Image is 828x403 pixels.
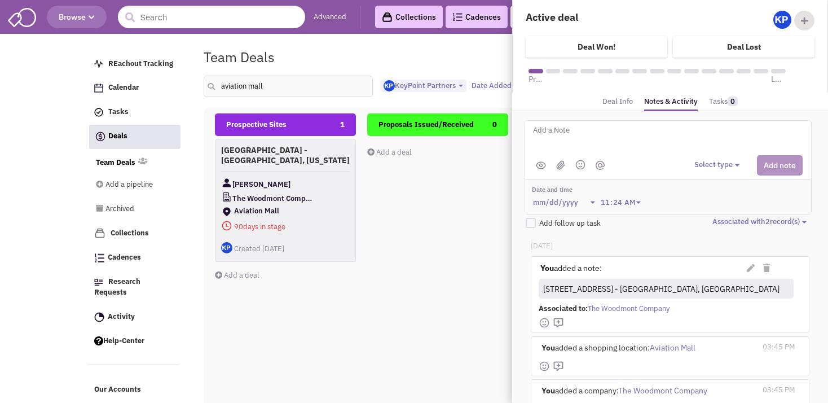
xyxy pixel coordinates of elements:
a: Add a pipeline [96,174,165,196]
img: Research.png [94,279,103,286]
span: Calendar [108,83,139,93]
div: added a company: [539,380,757,401]
span: 2 [765,217,770,226]
img: icon-daysinstage-red.png [221,220,232,231]
span: Prospective Sites [226,120,287,129]
div: Add Collaborator [794,11,814,30]
img: emoji.png [575,160,585,170]
span: REachout Tracking [108,59,173,68]
img: help.png [94,336,103,345]
span: Collections [111,228,149,238]
a: Cadences [89,247,180,269]
a: Archived [96,199,165,220]
span: Aviation Mall [234,207,336,215]
span: 03:45 PM [763,342,795,352]
span: The Woodmont Company [618,386,707,396]
b: You [541,386,555,396]
span: Proposals Issued/Received [378,120,474,129]
span: Research Requests [94,277,140,297]
a: Activity [89,306,180,328]
a: Advanced [314,12,346,23]
img: Cadences_logo.png [94,253,104,262]
span: Cadences [108,253,141,262]
span: Aviation Mall [650,343,695,353]
a: Our Accounts [89,379,180,401]
img: (jpg,png,gif,doc,docx,xls,xlsx,pdf,txt) [556,160,565,170]
span: days in stage [221,220,350,234]
img: face-smile.png [539,361,550,372]
button: Select type [694,160,743,170]
a: Deal Info [602,94,633,110]
img: Activity.png [94,312,104,322]
img: Calendar.png [94,84,103,93]
span: Lease executed [771,73,786,85]
a: REachout Tracking [89,54,180,75]
p: [DATE] [531,241,809,252]
img: Gp5tB00MpEGTGSMiAkF79g.png [773,11,791,29]
input: Search deals [204,76,373,97]
img: Contact Image [221,177,232,189]
img: mdi_comment-add-outline.png [553,361,564,372]
a: Deals [89,125,180,149]
span: The Woodmont Company [588,304,670,313]
a: Help-Center [89,331,180,352]
span: [PERSON_NAME] [232,177,290,191]
span: Our Accounts [94,385,141,395]
span: Created [DATE] [234,244,284,253]
a: Collections [89,222,180,244]
a: Tasks [709,94,738,110]
span: Browse [59,12,95,22]
h1: Team Deals [204,50,275,64]
a: Cadences [446,6,508,28]
button: Date Added [468,80,524,92]
span: Prospective Sites [528,73,543,85]
b: You [541,343,555,353]
img: CompanyLogo [221,191,232,203]
button: KeyPoint Partners [380,80,466,93]
h4: Active deal [526,11,663,24]
a: Calendar [89,77,180,99]
label: Date and time [532,186,646,195]
button: Associated with2record(s) [712,217,810,227]
span: Associated to: [539,304,588,313]
img: SmartAdmin [8,6,36,27]
span: 0 [492,113,497,136]
span: KeyPoint Partners [384,81,456,90]
span: Date Added [472,81,512,90]
span: 1 [340,113,345,136]
h4: [GEOGRAPHIC_DATA] - [GEOGRAPHIC_DATA], [US_STATE] [221,145,350,165]
h4: Deal Won! [578,42,615,52]
a: Add a deal [215,270,259,280]
span: 0 [728,97,738,106]
img: icon-tasks.png [94,108,103,117]
i: Delete Note [763,264,770,272]
img: Cadences_logo.png [452,13,463,21]
a: Research Requests [89,271,180,304]
strong: You [540,263,554,273]
button: Browse [47,6,107,28]
img: icon-collection-lavender.png [94,227,105,239]
img: mdi_comment-add-outline.png [553,317,564,328]
div: [STREET_ADDRESS] - [GEOGRAPHIC_DATA], [GEOGRAPHIC_DATA] [541,281,789,297]
span: Add follow up task [539,218,601,228]
h4: Deal Lost [727,42,761,52]
input: Search [118,6,305,28]
span: 90 [234,222,243,231]
span: Tasks [108,107,129,117]
a: Collections [375,6,443,28]
a: Notes & Activity [644,94,698,112]
a: Team Deals [96,157,135,168]
a: Tasks [89,102,180,123]
img: icon-collection-lavender-black.svg [382,12,393,23]
span: 03:45 PM [763,385,795,395]
img: Gp5tB00MpEGTGSMiAkF79g.png [384,80,395,91]
label: added a note: [540,262,602,274]
a: Add a deal [367,147,412,157]
div: added a shopping location: [539,337,757,358]
img: mantion.png [596,161,605,170]
span: The Woodmont Company [232,191,313,205]
img: icon-deals.svg [95,130,106,143]
img: face-smile.png [539,317,550,328]
img: ShoppingCenter [221,206,232,217]
img: public.png [536,161,546,169]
